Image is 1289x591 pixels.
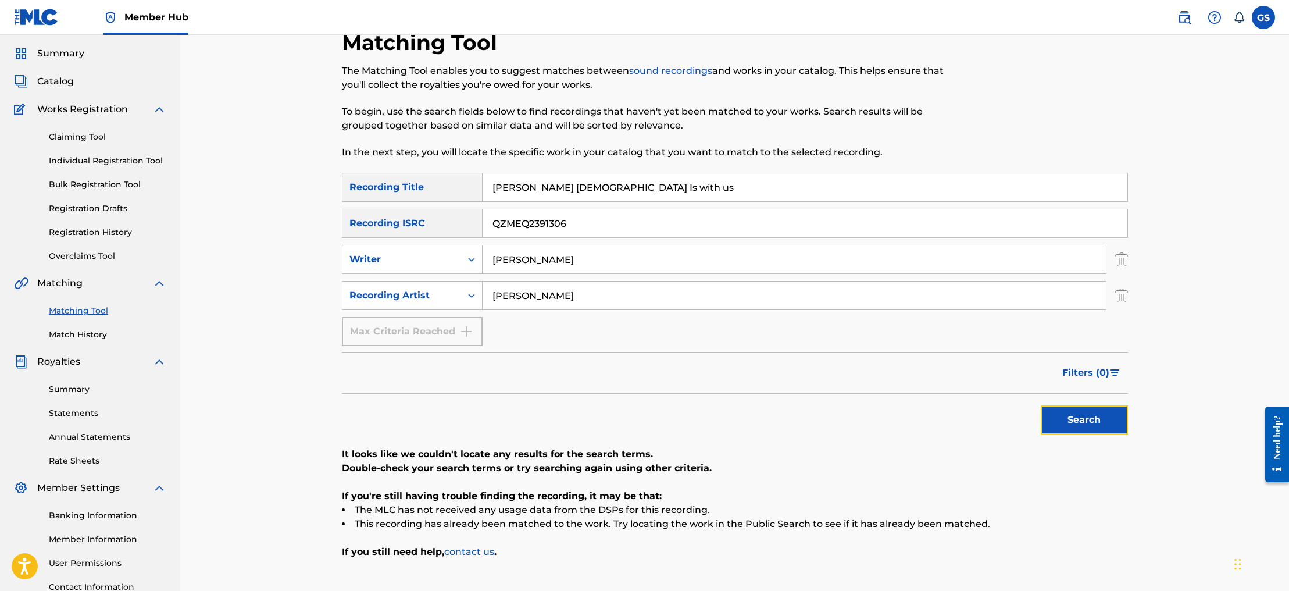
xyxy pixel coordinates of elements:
a: Summary [49,383,166,396]
img: Delete Criterion [1115,245,1128,274]
img: Royalties [14,355,28,369]
span: Member Hub [124,10,188,24]
span: Catalog [37,74,74,88]
img: filter [1110,369,1120,376]
img: Top Rightsholder [103,10,117,24]
a: Matching Tool [49,305,166,317]
a: Individual Registration Tool [49,155,166,167]
a: Public Search [1173,6,1196,29]
a: Annual Statements [49,431,166,443]
a: Match History [49,329,166,341]
span: Member Settings [37,481,120,495]
a: Member Information [49,533,166,546]
img: help [1208,10,1222,24]
p: It looks like we couldn't locate any results for the search terms. [342,447,1128,461]
a: SummarySummary [14,47,84,60]
img: expand [152,355,166,369]
img: Catalog [14,74,28,88]
a: contact us [444,546,494,557]
button: Search [1041,405,1128,435]
li: This recording has already been matched to the work. Try locating the work in the Public Search t... [342,517,1128,531]
form: Search Form [342,173,1128,440]
a: Banking Information [49,510,166,522]
div: Writer [349,252,454,266]
p: To begin, use the search fields below to find recordings that haven't yet been matched to your wo... [342,105,947,133]
a: Claiming Tool [49,131,166,143]
iframe: Chat Widget [1231,535,1289,591]
img: expand [152,276,166,290]
p: If you still need help, . [342,545,1128,559]
span: Royalties [37,355,80,369]
span: Summary [37,47,84,60]
img: Matching [14,276,28,290]
p: If you're still having trouble finding the recording, it may be that: [342,489,1128,503]
a: User Permissions [49,557,166,569]
a: Statements [49,407,166,419]
div: Drag [1234,547,1241,582]
a: Overclaims Tool [49,250,166,262]
p: In the next step, you will locate the specific work in your catalog that you want to match to the... [342,145,947,159]
div: Notifications [1233,12,1245,23]
h2: Matching Tool [342,30,503,56]
iframe: Resource Center [1256,397,1289,491]
img: MLC Logo [14,9,59,26]
a: Registration Drafts [49,202,166,215]
div: Help [1203,6,1226,29]
img: search [1177,10,1191,24]
div: User Menu [1252,6,1275,29]
img: expand [152,102,166,116]
p: Double-check your search terms or try searching again using other criteria. [342,461,1128,475]
img: Delete Criterion [1115,281,1128,310]
img: Member Settings [14,481,28,495]
span: Filters ( 0 ) [1062,366,1109,380]
a: sound recordings [629,65,712,76]
div: Recording Artist [349,289,454,302]
img: Summary [14,47,28,60]
a: Rate Sheets [49,455,166,467]
a: Registration History [49,226,166,238]
img: Works Registration [14,102,29,116]
span: Matching [37,276,83,290]
p: The Matching Tool enables you to suggest matches between and works in your catalog. This helps en... [342,64,947,92]
span: Works Registration [37,102,128,116]
img: expand [152,481,166,495]
a: Bulk Registration Tool [49,179,166,191]
a: CatalogCatalog [14,74,74,88]
li: The MLC has not received any usage data from the DSPs for this recording. [342,503,1128,517]
button: Filters (0) [1055,358,1128,387]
